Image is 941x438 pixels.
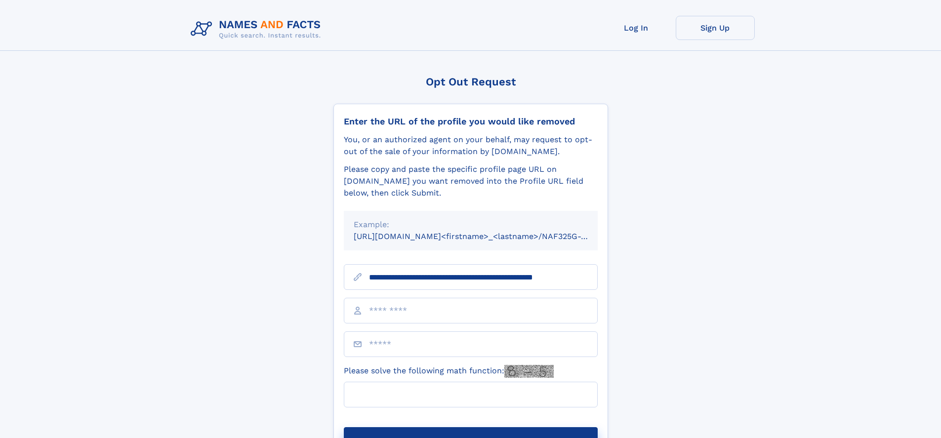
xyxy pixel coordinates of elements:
label: Please solve the following math function: [344,365,554,378]
a: Log In [597,16,676,40]
div: Opt Out Request [333,76,608,88]
div: Enter the URL of the profile you would like removed [344,116,598,127]
small: [URL][DOMAIN_NAME]<firstname>_<lastname>/NAF325G-xxxxxxxx [354,232,616,241]
a: Sign Up [676,16,755,40]
img: Logo Names and Facts [187,16,329,42]
div: Please copy and paste the specific profile page URL on [DOMAIN_NAME] you want removed into the Pr... [344,163,598,199]
div: Example: [354,219,588,231]
div: You, or an authorized agent on your behalf, may request to opt-out of the sale of your informatio... [344,134,598,158]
